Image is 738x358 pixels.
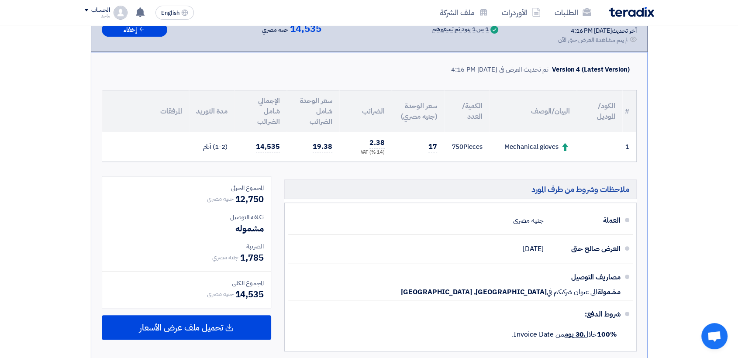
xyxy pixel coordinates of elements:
span: [DATE] [523,244,543,253]
button: English [155,6,194,20]
div: Mechanical gloves [497,142,570,152]
span: تحميل ملف عرض الأسعار [139,324,223,331]
td: 1 [622,132,636,162]
strong: 100% [597,329,617,340]
span: خلال من Invoice Date. [512,329,617,340]
div: العملة [551,210,621,231]
div: الحساب [91,7,110,14]
th: # [622,90,636,132]
div: جنيه مصري [513,212,543,229]
span: مشموله [235,222,263,235]
span: [GEOGRAPHIC_DATA], [GEOGRAPHIC_DATA] [401,288,546,296]
span: جنيه مصري [207,289,233,299]
span: جنيه مصري [207,194,233,203]
div: تم تحديث العرض في [DATE] 4:16 PM [451,65,548,75]
td: (1-2) أيام [189,132,235,162]
a: الطلبات [548,2,598,23]
span: 750 [452,142,463,151]
span: مشمولة [597,288,620,296]
a: ملف الشركة [433,2,495,23]
u: 30 يوم [565,329,584,340]
span: 14,535 [235,288,263,301]
button: إخفاء [102,23,167,37]
th: مدة التوريد [189,90,235,132]
div: لم يتم مشاهدة العرض حتى الآن [558,35,628,45]
th: البيان/الوصف [490,90,577,132]
div: (14 %) VAT [346,149,385,156]
span: 14,535 [290,24,321,34]
span: جنيه مصري [212,253,238,262]
th: الضرائب [339,90,392,132]
span: 2.38 [369,138,385,148]
th: الكمية/العدد [444,90,490,132]
th: سعر الوحدة (جنيه مصري) [392,90,444,132]
span: 19.38 [313,141,332,152]
span: 12,750 [235,193,263,206]
img: profile_test.png [114,6,128,20]
div: مصاريف التوصيل [551,267,621,288]
div: Version 4 (Latest Version) [552,65,629,75]
span: 14,535 [256,141,279,152]
div: أخر تحديث [DATE] 4:16 PM [558,26,637,35]
td: Pieces [444,132,490,162]
div: شروط الدفع: [302,304,621,325]
th: الكود/الموديل [577,90,622,132]
span: 1,785 [240,251,264,264]
h5: ملاحظات وشروط من طرف المورد [284,179,637,199]
div: المجموع الكلي [109,279,264,288]
img: Teradix logo [609,7,654,17]
span: جنيه مصري [262,25,288,35]
th: الإجمالي شامل الضرائب [235,90,287,132]
div: الضريبة [109,242,264,251]
a: Open chat [701,323,728,349]
div: ماجد [84,14,110,18]
div: 1 من 1 بنود تم تسعيرهم [432,26,489,33]
div: المجموع الجزئي [109,183,264,193]
th: المرفقات [102,90,189,132]
div: العرض صالح حتى [551,238,621,259]
div: تكلفه التوصيل [109,213,264,222]
a: الأوردرات [495,2,548,23]
th: سعر الوحدة شامل الضرائب [287,90,339,132]
span: English [161,10,179,16]
span: 17 [428,141,437,152]
span: الى عنوان شركتكم في [547,288,597,296]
